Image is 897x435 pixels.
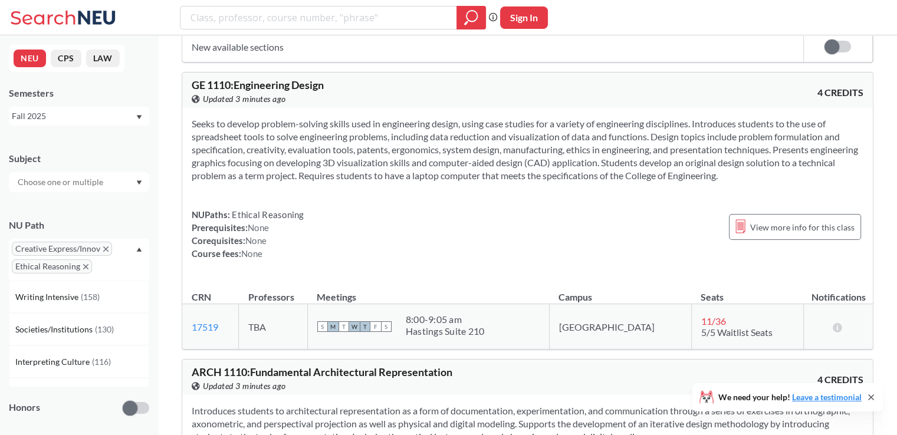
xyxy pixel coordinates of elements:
div: Creative Express/InnovX to remove pillEthical ReasoningX to remove pillDropdown arrowWriting Inte... [9,239,149,281]
input: Class, professor, course number, "phrase" [189,8,448,28]
button: LAW [86,50,120,67]
span: Interpreting Culture [15,355,92,368]
span: ARCH 1110 : Fundamental Architectural Representation [192,365,452,378]
button: NEU [14,50,46,67]
span: ( 158 ) [81,292,100,302]
span: We need your help! [718,393,862,401]
th: Seats [691,279,804,304]
span: W [349,321,360,332]
a: Leave a testimonial [792,392,862,402]
th: Notifications [804,279,873,304]
span: None [241,248,262,259]
span: T [360,321,370,332]
span: 4 CREDITS [817,86,863,99]
section: Seeks to develop problem-solving skills used in engineering design, using case studies for a vari... [192,117,863,182]
span: S [317,321,328,332]
span: ( 130 ) [95,324,114,334]
svg: Dropdown arrow [136,115,142,120]
button: CPS [51,50,81,67]
td: New available sections [182,31,803,62]
span: S [381,321,392,332]
div: 8:00 - 9:05 am [406,314,485,325]
th: Meetings [307,279,549,304]
td: TBA [239,304,307,350]
div: NU Path [9,219,149,232]
div: magnifying glass [456,6,486,29]
div: NUPaths: Prerequisites: Corequisites: Course fees: [192,208,304,260]
span: Societies/Institutions [15,323,95,336]
span: M [328,321,339,332]
div: Subject [9,152,149,165]
span: Ethical ReasoningX to remove pill [12,259,92,273]
span: View more info for this class [750,220,855,235]
span: Creative Express/InnovX to remove pill [12,242,112,256]
div: CRN [192,291,211,304]
span: Ethical Reasoning [230,209,304,220]
span: Updated 3 minutes ago [203,380,286,393]
button: Sign In [500,6,548,29]
span: T [339,321,349,332]
svg: Dropdown arrow [136,180,142,185]
svg: X to remove pill [103,246,109,252]
span: None [248,222,269,233]
th: Campus [549,279,691,304]
span: 11 / 36 [701,315,726,327]
div: Dropdown arrow [9,172,149,192]
a: 17519 [192,321,218,332]
svg: X to remove pill [83,264,88,269]
span: ( 116 ) [92,357,111,367]
svg: magnifying glass [464,9,478,26]
div: Fall 2025Dropdown arrow [9,107,149,126]
input: Choose one or multiple [12,175,111,189]
span: Writing Intensive [15,291,81,304]
div: Fall 2025 [12,110,135,123]
div: Semesters [9,87,149,100]
th: Professors [239,279,307,304]
p: Honors [9,401,40,414]
span: 5/5 Waitlist Seats [701,327,773,338]
span: Updated 3 minutes ago [203,93,286,106]
span: 4 CREDITS [817,373,863,386]
div: Hastings Suite 210 [406,325,485,337]
svg: Dropdown arrow [136,247,142,252]
span: GE 1110 : Engineering Design [192,78,324,91]
span: F [370,321,381,332]
span: None [245,235,267,246]
td: [GEOGRAPHIC_DATA] [549,304,691,350]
